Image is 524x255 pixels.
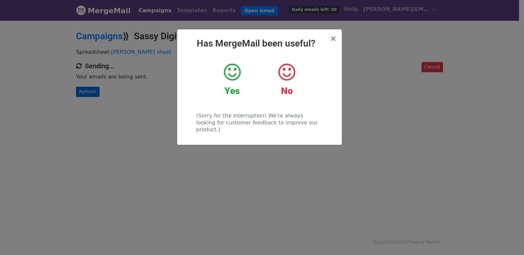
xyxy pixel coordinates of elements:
[182,38,337,49] h2: Has MergeMail been useful?
[281,85,293,96] strong: No
[224,85,240,96] strong: Yes
[196,112,323,133] p: (Sorry for the interruption! We're always looking for customer feedback to improve our product.)
[264,62,309,97] a: No
[491,223,524,255] iframe: Chat Widget
[330,35,337,43] button: Close
[330,34,337,43] span: ×
[210,62,255,97] a: Yes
